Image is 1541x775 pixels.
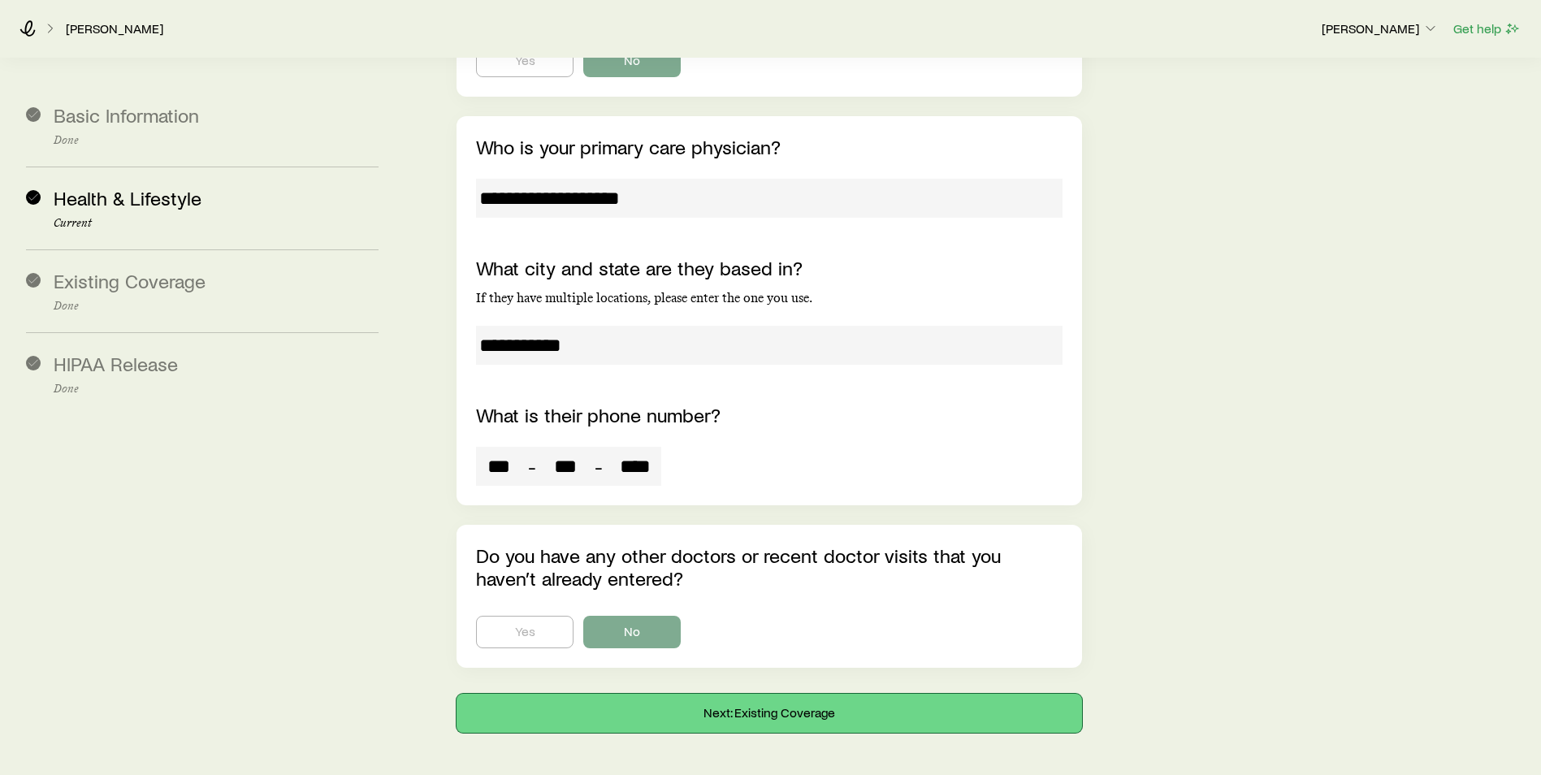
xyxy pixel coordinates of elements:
p: Done [54,383,379,396]
p: Do you have any other doctors or recent doctor visits that you haven’t already entered? [476,544,1063,590]
span: Existing Coverage [54,269,206,292]
button: Get help [1452,19,1522,38]
span: - [528,455,536,478]
span: HIPAA Release [54,352,178,375]
label: What city and state are they based in? [476,256,803,279]
button: No [583,45,681,77]
button: [PERSON_NAME] [1321,19,1439,39]
button: Yes [476,616,574,648]
label: Who is your primary care physician? [476,135,781,158]
p: If they have multiple locations, please enter the one you use. [476,290,1063,306]
button: Yes [476,45,574,77]
span: Basic Information [54,103,199,127]
a: [PERSON_NAME] [65,21,164,37]
p: Done [54,134,379,147]
p: Done [54,300,379,313]
p: [PERSON_NAME] [1322,20,1439,37]
span: Health & Lifestyle [54,186,201,210]
button: No [583,616,681,648]
label: What is their phone number? [476,403,721,426]
button: Next: Existing Coverage [457,694,1082,733]
span: - [595,455,603,478]
p: Current [54,217,379,230]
